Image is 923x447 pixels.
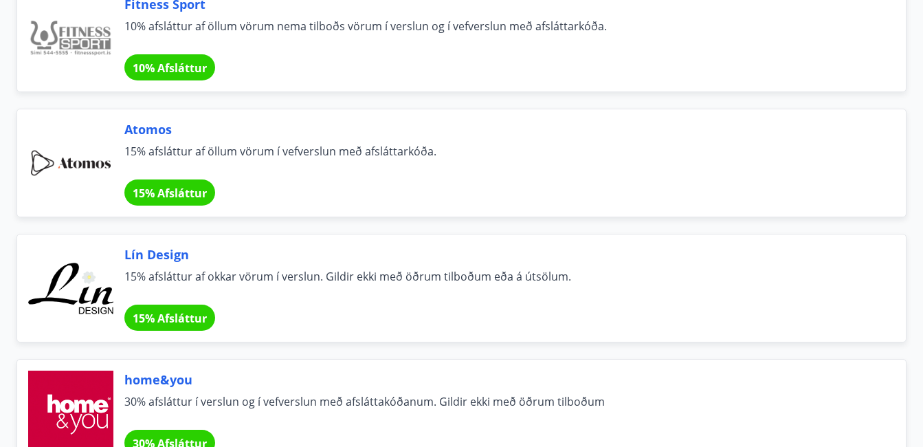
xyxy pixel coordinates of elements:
span: Atomos [124,120,873,138]
span: Lín Design [124,246,873,263]
span: 10% Afsláttur [133,61,207,76]
span: home&you [124,371,873,389]
span: 30% afsláttur í verslun og í vefverslun með afsláttakóðanum. Gildir ekki með öðrum tilboðum [124,394,873,424]
span: 10% afsláttur af öllum vörum nema tilboðs vörum í verslun og í vefverslun með afsláttarkóða. [124,19,873,49]
span: 15% Afsláttur [133,311,207,326]
span: 15% afsláttur af okkar vörum í verslun. Gildir ekki með öðrum tilboðum eða á útsölum. [124,269,873,299]
span: 15% Afsláttur [133,186,207,201]
span: 15% afsláttur af öllum vörum í vefverslun með afsláttarkóða. [124,144,873,174]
